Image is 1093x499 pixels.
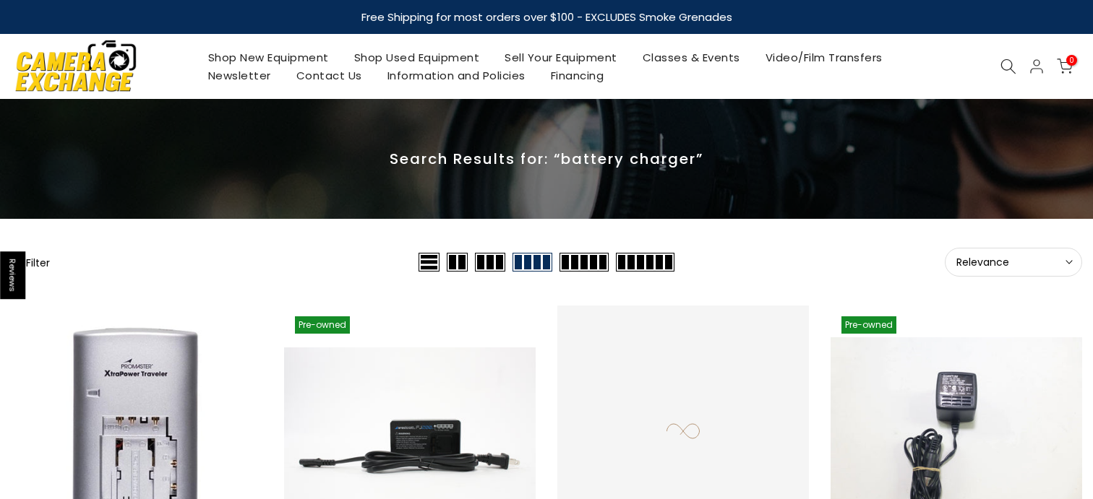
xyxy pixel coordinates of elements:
[195,48,341,66] a: Shop New Equipment
[361,9,732,25] strong: Free Shipping for most orders over $100 - EXCLUDES Smoke Grenades
[1057,58,1073,74] a: 0
[374,66,538,84] a: Information and Policies
[753,48,895,66] a: Video/Film Transfers
[538,66,617,84] a: Financing
[630,48,753,66] a: Classes & Events
[945,248,1082,277] button: Relevance
[11,255,50,269] button: Show filters
[11,149,1082,168] p: Search Results for: “battery charger”
[195,66,283,84] a: Newsletter
[956,256,1071,269] span: Relevance
[283,66,374,84] a: Contact Us
[492,48,630,66] a: Sell Your Equipment
[1066,55,1077,66] span: 0
[341,48,492,66] a: Shop Used Equipment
